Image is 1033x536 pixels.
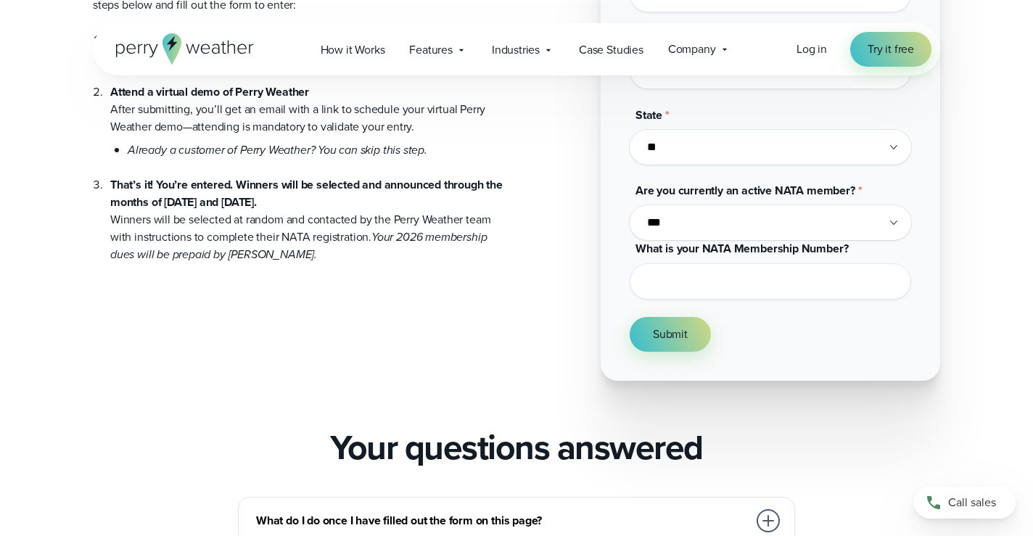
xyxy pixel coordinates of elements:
[409,41,453,59] span: Features
[914,487,1016,519] a: Call sales
[128,141,427,158] em: Already a customer of Perry Weather? You can skip this step.
[330,427,703,468] h2: Your questions answered
[948,494,996,511] span: Call sales
[492,41,540,59] span: Industries
[308,35,398,65] a: How it Works
[635,107,662,123] span: State
[256,512,748,529] h3: What do I do once I have filled out the form on this page?
[850,32,931,67] a: Try it free
[797,41,827,58] a: Log in
[868,41,914,58] span: Try it free
[797,41,827,57] span: Log in
[321,41,385,59] span: How it Works
[630,317,711,352] button: Submit
[635,182,855,199] span: Are you currently an active NATA member?
[110,159,505,263] li: Winners will be selected at random and contacted by the Perry Weather team with instructions to c...
[110,83,309,100] strong: Attend a virtual demo of Perry Weather
[567,35,656,65] a: Case Studies
[110,66,505,159] li: After submitting, you’ll get an email with a link to schedule your virtual Perry Weather demo—att...
[635,240,848,257] span: What is your NATA Membership Number?
[110,176,503,210] strong: That’s it! You’re entered. Winners will be selected and announced through the months of [DATE] an...
[579,41,643,59] span: Case Studies
[668,41,716,58] span: Company
[110,228,487,263] em: Your 2026 membership dues will be prepaid by [PERSON_NAME].
[653,326,688,343] span: Submit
